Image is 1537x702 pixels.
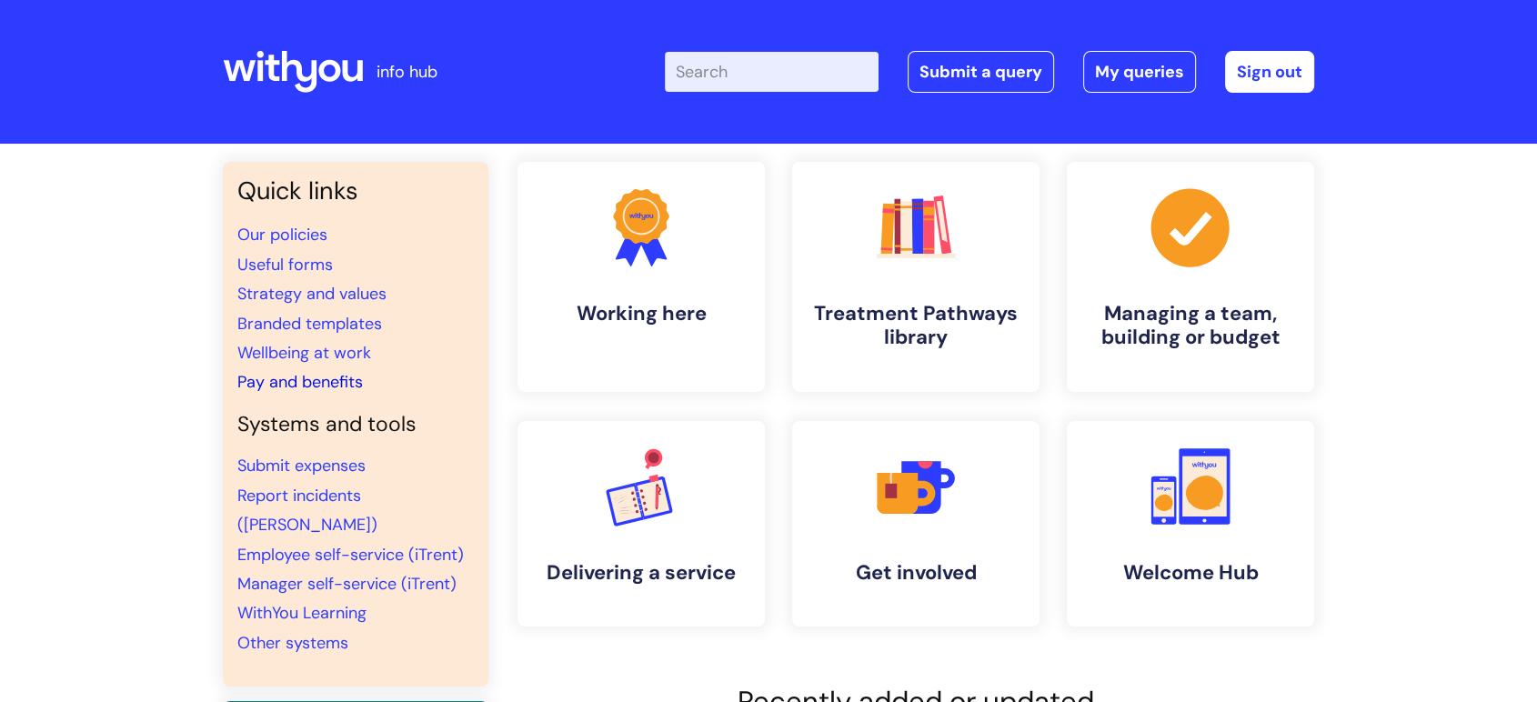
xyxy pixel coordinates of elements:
a: Strategy and values [237,283,387,305]
a: Working here [517,162,765,392]
h4: Welcome Hub [1081,561,1300,585]
a: Useful forms [237,254,333,276]
a: Submit expenses [237,455,366,476]
a: Employee self-service (iTrent) [237,544,464,566]
div: | - [665,51,1314,93]
h4: Working here [532,302,750,326]
h4: Treatment Pathways library [807,302,1025,350]
h4: Delivering a service [532,561,750,585]
a: Report incidents ([PERSON_NAME]) [237,485,377,536]
a: WithYou Learning [237,602,367,624]
a: Wellbeing at work [237,342,371,364]
a: Delivering a service [517,421,765,627]
a: Managing a team, building or budget [1067,162,1314,392]
h4: Get involved [807,561,1025,585]
a: Other systems [237,632,348,654]
input: Search [665,52,879,92]
a: Branded templates [237,313,382,335]
h3: Quick links [237,176,474,206]
a: Welcome Hub [1067,421,1314,627]
a: Sign out [1225,51,1314,93]
h4: Managing a team, building or budget [1081,302,1300,350]
p: info hub [377,57,437,86]
a: Manager self-service (iTrent) [237,573,457,595]
h4: Systems and tools [237,412,474,437]
a: Treatment Pathways library [792,162,1040,392]
a: Our policies [237,224,327,246]
a: Pay and benefits [237,371,363,393]
a: Submit a query [908,51,1054,93]
a: Get involved [792,421,1040,627]
a: My queries [1083,51,1196,93]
